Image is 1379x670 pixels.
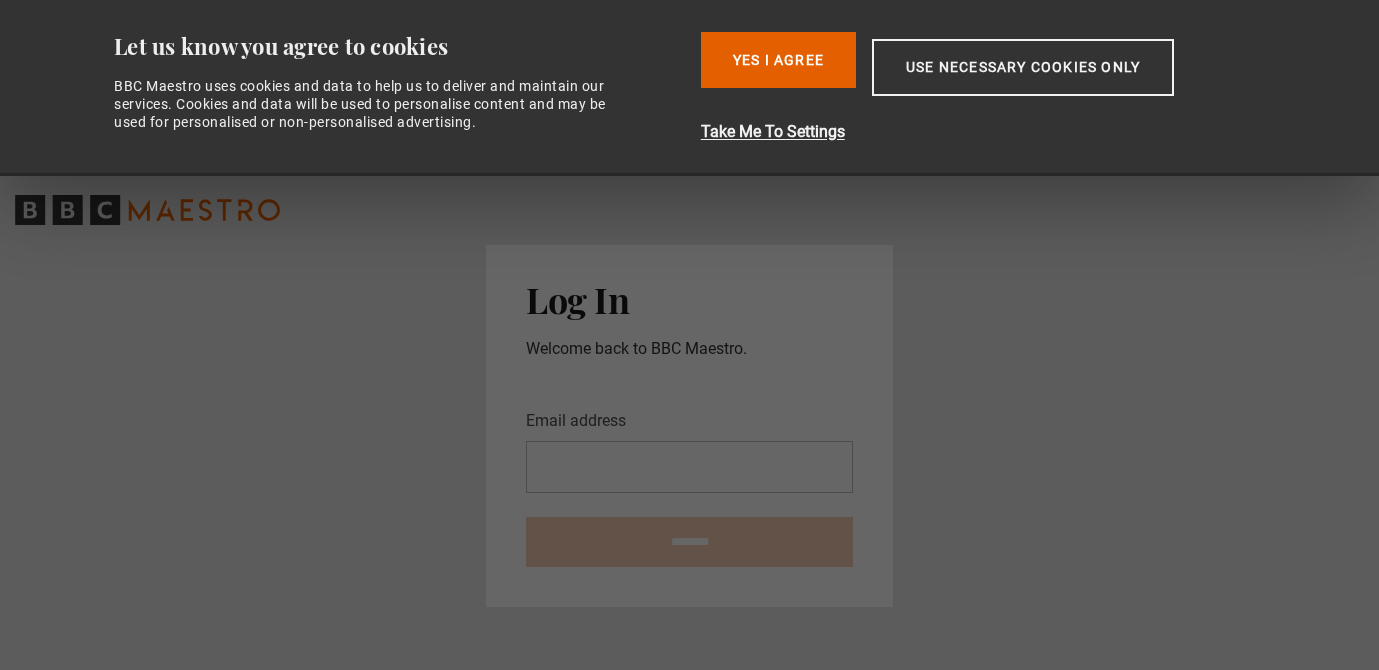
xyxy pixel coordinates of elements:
p: Welcome back to BBC Maestro. [526,337,853,361]
label: Email address [526,409,626,433]
button: Use necessary cookies only [872,39,1174,96]
div: Let us know you agree to cookies [114,32,685,61]
button: Yes I Agree [701,32,856,88]
div: BBC Maestro uses cookies and data to help us to deliver and maintain our services. Cookies and da... [114,77,628,132]
h2: Log In [526,278,853,320]
button: Take Me To Settings [701,120,1280,144]
svg: BBC Maestro [15,195,280,225]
